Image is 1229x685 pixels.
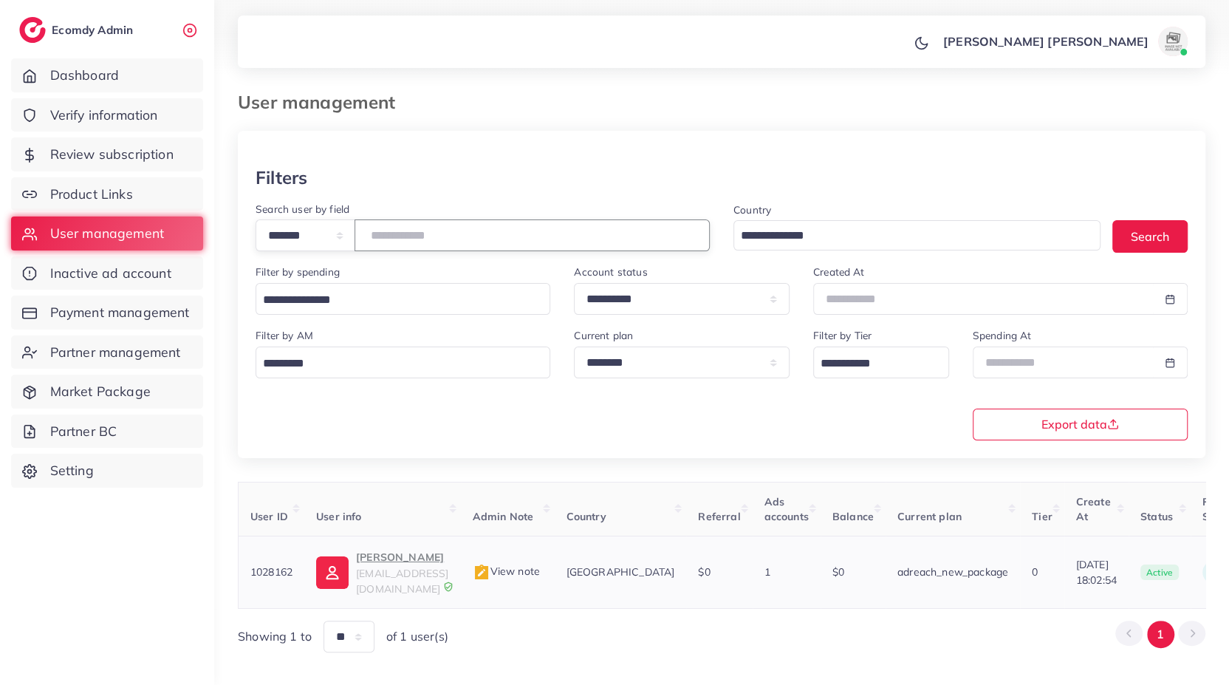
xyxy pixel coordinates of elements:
span: Product Links [50,185,133,204]
span: Tier [1032,510,1052,523]
a: Inactive ad account [11,256,203,290]
span: Showing 1 to [238,628,312,645]
a: Setting [11,454,203,488]
a: Partner BC [11,415,203,449]
label: Country [733,202,771,217]
input: Search for option [258,289,531,312]
input: Search for option [258,352,531,375]
a: Review subscription [11,137,203,171]
span: [DATE] 18:02:54 [1076,557,1117,587]
label: Current plan [574,328,633,343]
p: [PERSON_NAME] [PERSON_NAME] [943,33,1148,50]
span: Partner management [50,343,181,362]
img: avatar [1158,27,1188,56]
span: Payment management [50,303,190,322]
div: Search for option [256,347,550,378]
img: 9CAL8B2pu8EFxCJHYAAAAldEVYdGRhdGU6Y3JlYXRlADIwMjItMTItMDlUMDQ6NTg6MzkrMDA6MDBXSlgLAAAAJXRFWHRkYXR... [443,582,453,592]
img: ic-user-info.36bf1079.svg [316,556,349,589]
span: [GEOGRAPHIC_DATA] [566,565,675,579]
label: Account status [574,265,647,279]
a: Market Package [11,375,203,409]
span: Create At [1076,495,1111,523]
span: Country [566,510,606,523]
span: User info [316,510,361,523]
a: Verify information [11,98,203,132]
span: [EMAIL_ADDRESS][DOMAIN_NAME] [356,567,448,595]
h2: Ecomdy Admin [52,23,137,37]
h3: User management [238,92,407,113]
a: User management [11,217,203,251]
a: [PERSON_NAME] [PERSON_NAME]avatar [935,27,1194,56]
span: Export data [1041,418,1119,430]
span: active [1140,565,1179,581]
div: Search for option [733,220,1100,251]
label: Filter by Tier [813,328,872,343]
label: Filter by spending [256,265,340,279]
a: Product Links [11,177,203,211]
span: Verify information [50,106,158,125]
button: Go to page 1 [1147,621,1174,648]
div: Search for option [813,347,949,378]
a: [PERSON_NAME][EMAIL_ADDRESS][DOMAIN_NAME] [316,548,448,596]
img: admin_note.cdd0b510.svg [473,564,490,582]
span: Partner BC [50,422,117,441]
p: [PERSON_NAME] [356,548,448,566]
span: Dashboard [50,66,119,85]
label: Filter by AM [256,328,313,343]
span: Status [1140,510,1173,523]
span: Inactive ad account [50,264,171,283]
input: Search for option [815,352,930,375]
label: Search user by field [256,202,349,217]
span: Setting [50,461,94,480]
span: Ads accounts [764,495,809,523]
a: logoEcomdy Admin [19,17,137,43]
a: Dashboard [11,58,203,92]
img: logo [19,17,46,43]
span: View note [473,565,540,578]
span: User management [50,224,164,243]
span: adreach_new_package [897,565,1008,579]
button: Export data [973,409,1188,440]
span: Referral [698,510,740,523]
a: Partner management [11,335,203,369]
label: Spending At [973,328,1032,343]
span: Admin Note [473,510,534,523]
span: Current plan [897,510,962,523]
span: User ID [250,510,288,523]
button: Search [1112,220,1188,252]
div: Search for option [256,283,550,315]
span: Balance [832,510,874,523]
span: Market Package [50,382,151,401]
span: $0 [832,565,844,579]
span: $0 [698,565,710,579]
h3: Filters [256,167,307,188]
span: 0 [1032,565,1038,579]
label: Created At [813,265,865,279]
ul: Pagination [1115,621,1205,648]
span: of 1 user(s) [386,628,448,645]
span: Review subscription [50,145,174,164]
input: Search for option [736,225,1081,248]
a: Payment management [11,296,203,330]
span: 1028162 [250,565,292,579]
span: 1 [764,565,770,579]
